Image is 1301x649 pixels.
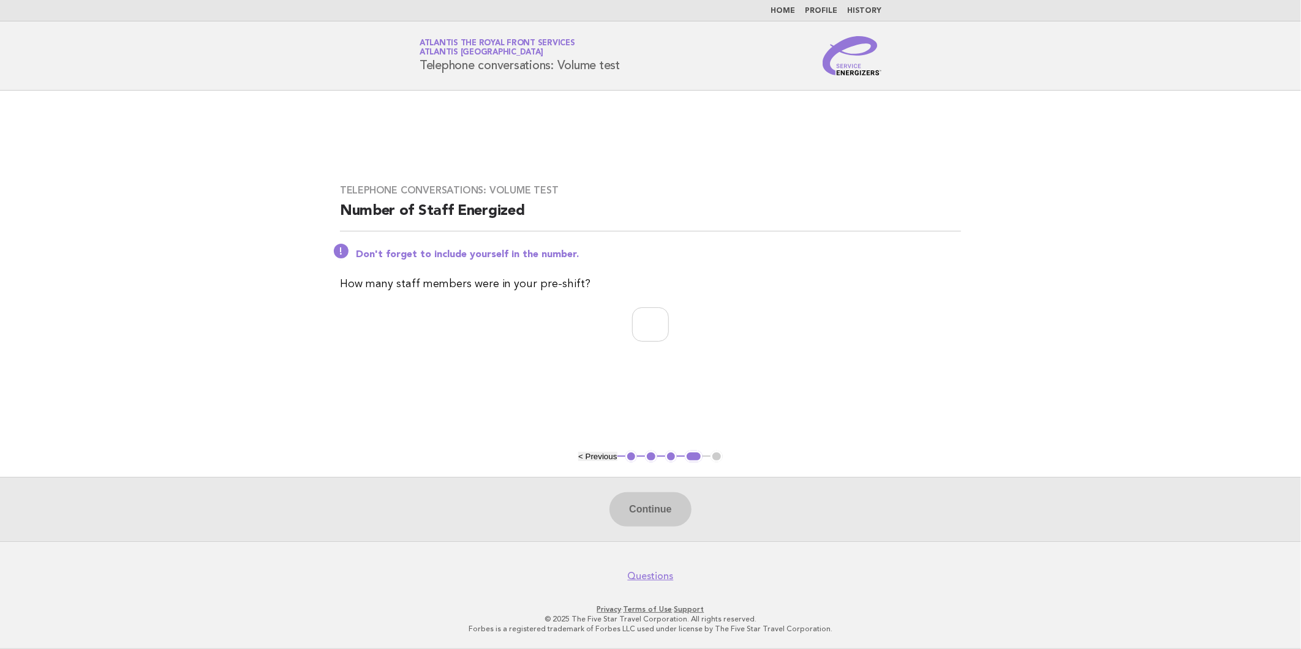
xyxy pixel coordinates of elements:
a: Profile [805,7,837,15]
a: Privacy [597,605,622,613]
p: How many staff members were in your pre-shift? [340,276,961,293]
p: · · [276,604,1025,614]
a: Terms of Use [624,605,673,613]
button: 4 [685,451,703,463]
button: 2 [645,451,657,463]
button: < Previous [578,452,617,461]
a: Atlantis The Royal Front ServicesAtlantis [GEOGRAPHIC_DATA] [420,39,575,56]
h3: Telephone conversations: Volume test [340,184,961,197]
img: Service Energizers [823,36,881,75]
a: History [847,7,881,15]
a: Home [771,7,795,15]
a: Questions [628,570,674,582]
p: © 2025 The Five Star Travel Corporation. All rights reserved. [276,614,1025,624]
h2: Number of Staff Energized [340,201,961,231]
p: Forbes is a registered trademark of Forbes LLC used under license by The Five Star Travel Corpora... [276,624,1025,634]
button: 1 [625,451,638,463]
span: Atlantis [GEOGRAPHIC_DATA] [420,49,543,57]
button: 3 [665,451,677,463]
h1: Telephone conversations: Volume test [420,40,620,72]
a: Support [674,605,704,613]
p: Don't forget to include yourself in the number. [356,249,961,261]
